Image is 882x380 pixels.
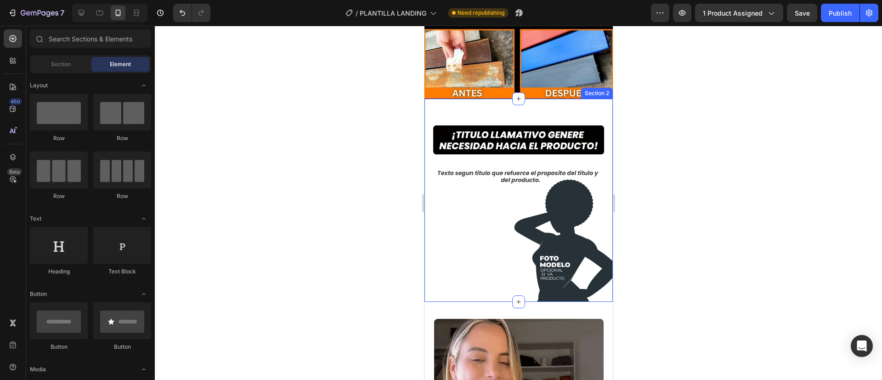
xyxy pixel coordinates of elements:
[93,134,151,142] div: Row
[30,29,151,48] input: Search Sections & Elements
[173,4,210,22] div: Undo/Redo
[821,4,859,22] button: Publish
[795,9,810,17] span: Save
[356,8,358,18] span: /
[136,211,151,226] span: Toggle open
[30,192,88,200] div: Row
[51,60,71,68] span: Section
[360,8,426,18] span: PLANTILLA LANDING
[30,81,48,90] span: Layout
[136,78,151,93] span: Toggle open
[93,192,151,200] div: Row
[458,9,504,17] span: Need republishing
[424,26,613,380] iframe: Design area
[30,365,46,374] span: Media
[136,362,151,377] span: Toggle open
[60,7,64,18] p: 7
[136,287,151,301] span: Toggle open
[30,267,88,276] div: Heading
[93,267,151,276] div: Text Block
[7,168,22,176] div: Beta
[93,343,151,351] div: Button
[787,4,817,22] button: Save
[30,134,88,142] div: Row
[829,8,852,18] div: Publish
[30,343,88,351] div: Button
[851,335,873,357] div: Open Intercom Messenger
[4,4,68,22] button: 7
[30,290,47,298] span: Button
[703,8,763,18] span: 1 product assigned
[30,215,41,223] span: Text
[9,98,22,105] div: 450
[110,60,131,68] span: Element
[695,4,783,22] button: 1 product assigned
